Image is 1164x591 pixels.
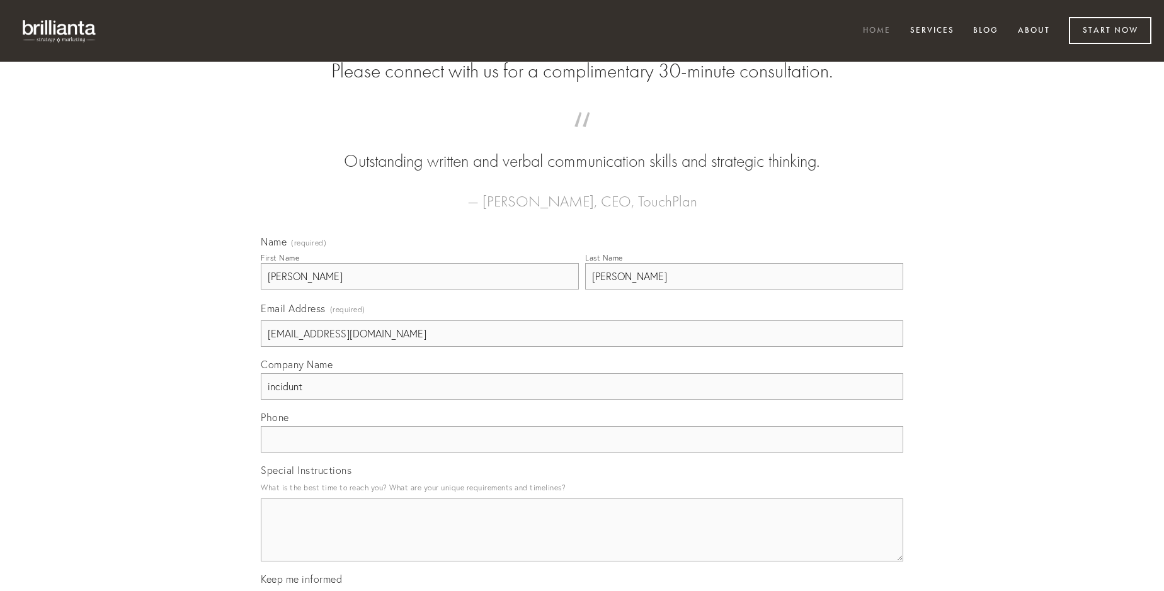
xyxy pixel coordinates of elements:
[261,411,289,424] span: Phone
[261,358,333,371] span: Company Name
[855,21,899,42] a: Home
[902,21,962,42] a: Services
[291,239,326,247] span: (required)
[261,59,903,83] h2: Please connect with us for a complimentary 30-minute consultation.
[261,235,287,248] span: Name
[281,125,883,149] span: “
[13,13,107,49] img: brillianta - research, strategy, marketing
[261,302,326,315] span: Email Address
[261,253,299,262] div: First Name
[261,573,342,585] span: Keep me informed
[281,125,883,174] blockquote: Outstanding written and verbal communication skills and strategic thinking.
[1010,21,1058,42] a: About
[585,253,623,262] div: Last Name
[330,301,365,318] span: (required)
[1069,17,1151,44] a: Start Now
[261,479,903,496] p: What is the best time to reach you? What are your unique requirements and timelines?
[261,464,351,476] span: Special Instructions
[965,21,1007,42] a: Blog
[281,174,883,214] figcaption: — [PERSON_NAME], CEO, TouchPlan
